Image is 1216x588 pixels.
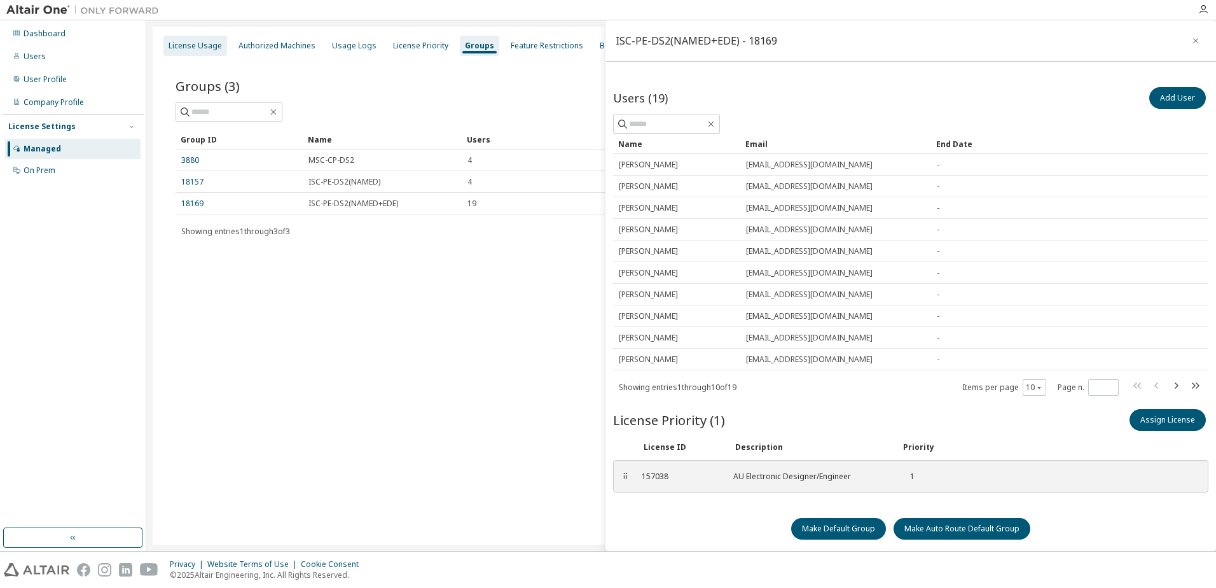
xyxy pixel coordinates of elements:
span: [EMAIL_ADDRESS][DOMAIN_NAME] [746,160,873,170]
span: Groups (3) [176,77,240,95]
div: ISC-PE-DS2(NAMED+EDE) - 18169 [616,36,777,46]
span: - [937,290,939,300]
div: Dashboard [24,29,66,39]
img: altair_logo.svg [4,563,69,577]
div: Authorized Machines [238,41,315,51]
button: 10 [1026,382,1043,393]
div: Website Terms of Use [207,559,301,570]
span: - [937,160,939,170]
div: User Profile [24,74,67,85]
a: 3880 [181,155,199,165]
span: 4 [467,177,472,187]
div: License Priority [393,41,448,51]
button: Make Auto Route Default Group [894,518,1030,540]
span: ISC-PE-DS2(NAMED) [308,177,380,187]
img: linkedin.svg [119,563,132,577]
span: [PERSON_NAME] [619,181,678,192]
div: Priority [903,442,934,452]
span: - [937,354,939,365]
button: Assign License [1130,409,1206,431]
div: 1 [901,472,915,482]
span: [EMAIL_ADDRESS][DOMAIN_NAME] [746,333,873,343]
div: Email [745,134,926,154]
p: © 2025 Altair Engineering, Inc. All Rights Reserved. [170,570,366,580]
div: End Date [936,134,1166,154]
span: 4 [467,155,472,165]
a: 18157 [181,177,204,187]
span: [PERSON_NAME] [619,203,678,213]
div: AU Electronic Designer/Engineer [733,472,886,482]
span: [PERSON_NAME] [619,160,678,170]
span: ISC-PE-DS2(NAMED+EDE) [308,199,398,209]
a: 18169 [181,199,204,209]
span: [PERSON_NAME] [619,246,678,256]
button: Make Default Group [791,518,886,540]
span: [EMAIL_ADDRESS][DOMAIN_NAME] [746,354,873,365]
span: License Priority (1) [613,411,725,429]
span: Page n. [1058,379,1119,396]
img: instagram.svg [98,563,111,577]
span: [EMAIL_ADDRESS][DOMAIN_NAME] [746,268,873,278]
div: License ID [644,442,720,452]
span: - [937,203,939,213]
div: Users [467,129,1151,150]
div: Description [735,442,888,452]
span: [PERSON_NAME] [619,354,678,365]
span: [PERSON_NAME] [619,311,678,321]
span: - [937,225,939,235]
span: [PERSON_NAME] [619,268,678,278]
img: facebook.svg [77,563,90,577]
div: Borrow Settings [600,41,659,51]
button: Add User [1149,87,1206,109]
div: Company Profile [24,97,84,108]
img: youtube.svg [140,563,158,577]
span: MSC-CP-DS2 [308,155,354,165]
div: Name [308,129,457,150]
span: [EMAIL_ADDRESS][DOMAIN_NAME] [746,311,873,321]
span: - [937,181,939,192]
div: Group ID [181,129,298,150]
img: Altair One [6,4,165,17]
div: Managed [24,144,61,154]
span: Showing entries 1 through 3 of 3 [181,226,290,237]
div: On Prem [24,165,55,176]
span: - [937,268,939,278]
span: 19 [467,199,476,209]
div: ⠿ [621,472,629,482]
span: - [937,333,939,343]
div: Groups [465,41,494,51]
span: - [937,246,939,256]
div: License Settings [8,122,76,132]
div: License Usage [169,41,222,51]
span: Items per page [962,379,1046,396]
span: [PERSON_NAME] [619,290,678,300]
div: Users [24,52,46,62]
span: [EMAIL_ADDRESS][DOMAIN_NAME] [746,225,873,235]
span: - [937,311,939,321]
div: Feature Restrictions [511,41,583,51]
div: Privacy [170,559,207,570]
span: Users (19) [613,90,668,106]
span: Showing entries 1 through 10 of 19 [619,382,736,393]
span: [EMAIL_ADDRESS][DOMAIN_NAME] [746,203,873,213]
span: [PERSON_NAME] [619,225,678,235]
div: Usage Logs [332,41,377,51]
div: Name [618,134,735,154]
div: Cookie Consent [301,559,366,570]
span: [PERSON_NAME] [619,333,678,343]
div: 157038 [642,472,718,482]
span: [EMAIL_ADDRESS][DOMAIN_NAME] [746,290,873,300]
span: [EMAIL_ADDRESS][DOMAIN_NAME] [746,246,873,256]
span: [EMAIL_ADDRESS][DOMAIN_NAME] [746,181,873,192]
